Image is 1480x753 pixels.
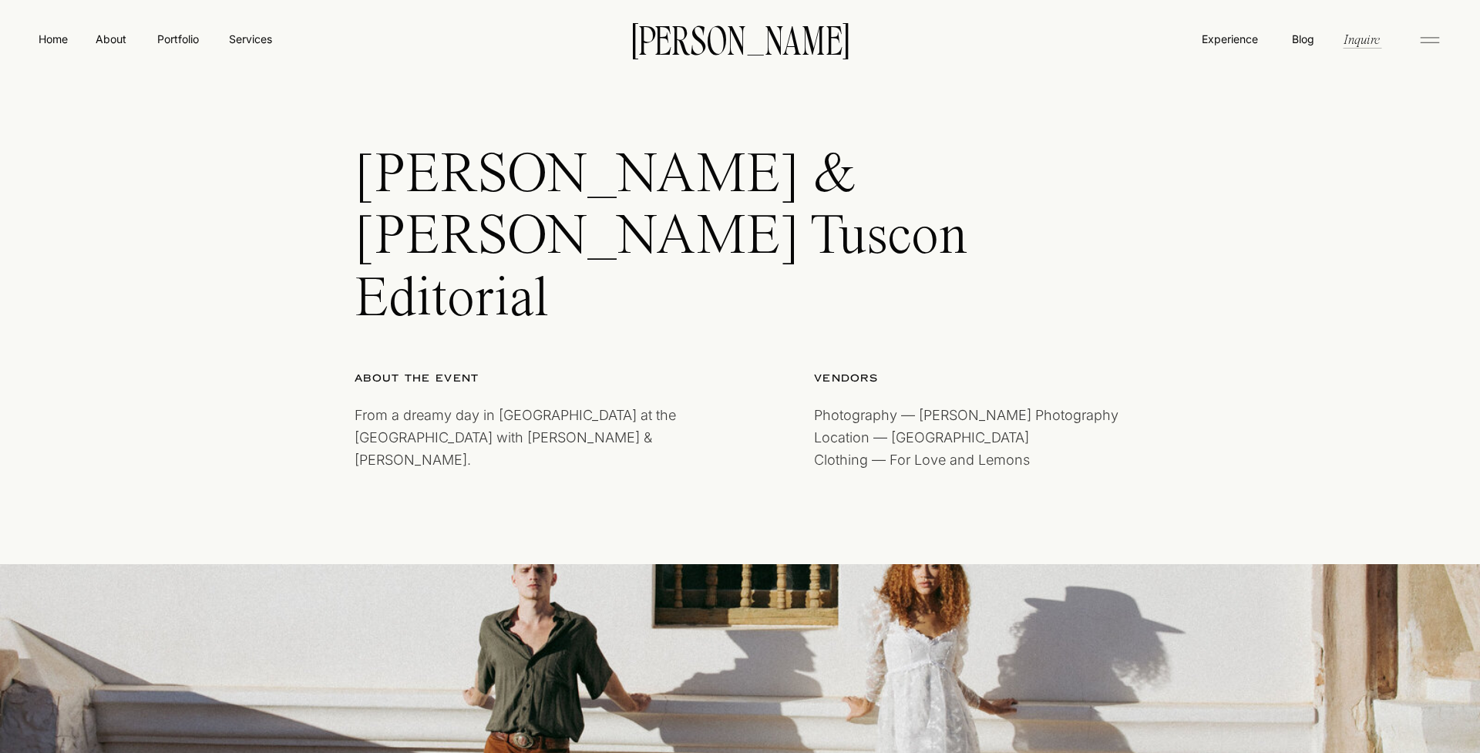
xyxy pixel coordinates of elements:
[1342,30,1381,48] a: Inquire
[227,31,273,47] a: Services
[814,405,1134,502] p: Photography — [PERSON_NAME] Photography Location — [GEOGRAPHIC_DATA] Clothing — For Love and Lemons
[814,371,1084,387] a: Vendors
[1200,31,1260,47] a: Experience
[35,31,71,47] a: Home
[1288,31,1317,46] a: Blog
[150,31,205,47] a: Portfolio
[355,146,990,322] h1: [PERSON_NAME] & [PERSON_NAME] Tuscon Editorial
[607,22,873,55] a: [PERSON_NAME]
[93,31,128,46] a: About
[355,371,624,387] a: ABout the event
[355,405,761,502] p: From a dreamy day in [GEOGRAPHIC_DATA] at the [GEOGRAPHIC_DATA] with [PERSON_NAME] & [PERSON_NAME].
